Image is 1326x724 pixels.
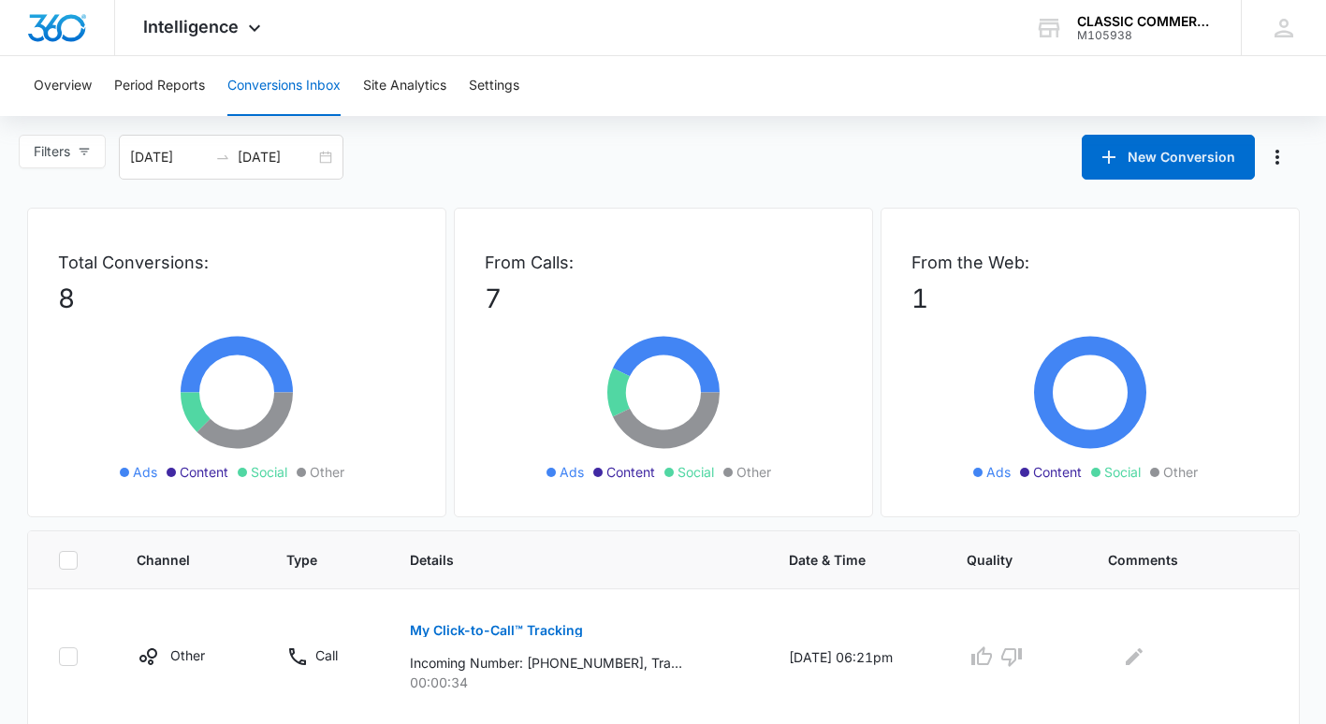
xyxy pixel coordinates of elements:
[911,279,1269,318] p: 1
[1108,550,1241,570] span: Comments
[215,150,230,165] span: to
[606,462,655,482] span: Content
[911,250,1269,275] p: From the Web:
[1262,142,1292,172] button: Manage Numbers
[310,462,344,482] span: Other
[986,462,1011,482] span: Ads
[58,279,415,318] p: 8
[34,141,70,162] span: Filters
[736,462,771,482] span: Other
[251,462,287,482] span: Social
[967,550,1036,570] span: Quality
[286,550,338,570] span: Type
[560,462,584,482] span: Ads
[34,56,92,116] button: Overview
[238,147,315,167] input: End date
[114,56,205,116] button: Period Reports
[410,624,583,637] p: My Click-to-Call™ Tracking
[143,17,239,36] span: Intelligence
[410,673,745,692] p: 00:00:34
[363,56,446,116] button: Site Analytics
[485,279,842,318] p: 7
[130,147,208,167] input: Start date
[1033,462,1082,482] span: Content
[1082,135,1255,180] button: New Conversion
[1163,462,1198,482] span: Other
[1119,642,1149,672] button: Edit Comments
[789,550,895,570] span: Date & Time
[58,250,415,275] p: Total Conversions:
[19,135,106,168] button: Filters
[137,550,214,570] span: Channel
[485,250,842,275] p: From Calls:
[1104,462,1141,482] span: Social
[1077,14,1214,29] div: account name
[315,645,338,665] p: Call
[410,608,583,653] button: My Click-to-Call™ Tracking
[180,462,228,482] span: Content
[410,550,718,570] span: Details
[678,462,714,482] span: Social
[469,56,519,116] button: Settings
[1077,29,1214,42] div: account id
[133,462,157,482] span: Ads
[170,645,205,665] p: Other
[410,653,682,673] p: Incoming Number: [PHONE_NUMBER], Tracking Number: [PHONE_NUMBER], Ring To: [PHONE_NUMBER], Caller...
[215,150,230,165] span: swap-right
[227,56,341,116] button: Conversions Inbox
